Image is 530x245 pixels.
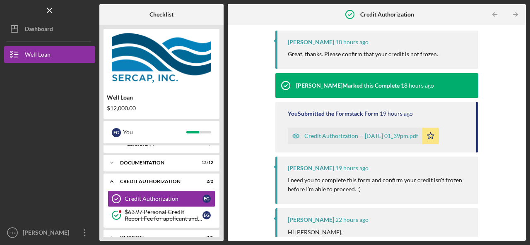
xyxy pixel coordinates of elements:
[335,216,369,223] time: 2025-10-01 15:15
[202,195,211,203] div: E G
[296,82,400,89] div: [PERSON_NAME] Marked this Complete
[108,190,215,207] a: Credit AuthorizationEG
[25,21,53,39] div: Dashboard
[125,195,202,202] div: Credit Authorization
[304,133,418,139] div: Credit Authorization -- [DATE] 01_39pm.pdf
[335,39,369,45] time: 2025-10-01 18:22
[104,33,219,83] img: Product logo
[288,110,378,117] div: You Submitted the Formstack Form
[202,211,211,219] div: E G
[112,128,121,137] div: E G
[288,39,334,45] div: [PERSON_NAME]
[288,128,439,144] button: Credit Authorization -- [DATE] 01_39pm.pdf
[380,110,413,117] time: 2025-10-01 17:39
[335,165,369,171] time: 2025-10-01 17:33
[198,179,213,184] div: 2 / 2
[108,207,215,224] a: $63.97 Personal Credit Report Fee for applicant and co borrowerEG
[123,125,186,139] div: You
[10,231,15,235] text: EG
[21,224,75,243] div: [PERSON_NAME]
[120,160,193,165] div: Documentation
[107,94,216,101] div: Well Loan
[288,165,334,171] div: [PERSON_NAME]
[4,21,95,37] button: Dashboard
[288,216,334,223] div: [PERSON_NAME]
[288,176,470,194] p: I need you to complete this form and confirm your credit isn't frozen before I'm able to proceed. :)
[198,160,213,165] div: 12 / 12
[120,235,193,240] div: Decision
[288,228,470,237] p: Hi [PERSON_NAME],
[25,46,51,65] div: Well Loan
[107,105,216,112] div: $12,000.00
[288,50,438,59] p: Great, thanks. Please confirm that your credit is not frozen.
[4,224,95,241] button: EG[PERSON_NAME]
[120,179,193,184] div: CREDIT AUTHORIZATION
[149,11,173,18] b: Checklist
[401,82,434,89] time: 2025-10-01 18:22
[4,46,95,63] button: Well Loan
[198,235,213,240] div: 0 / 1
[125,209,202,222] div: $63.97 Personal Credit Report Fee for applicant and co borrower
[360,11,414,18] b: Credit Authorization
